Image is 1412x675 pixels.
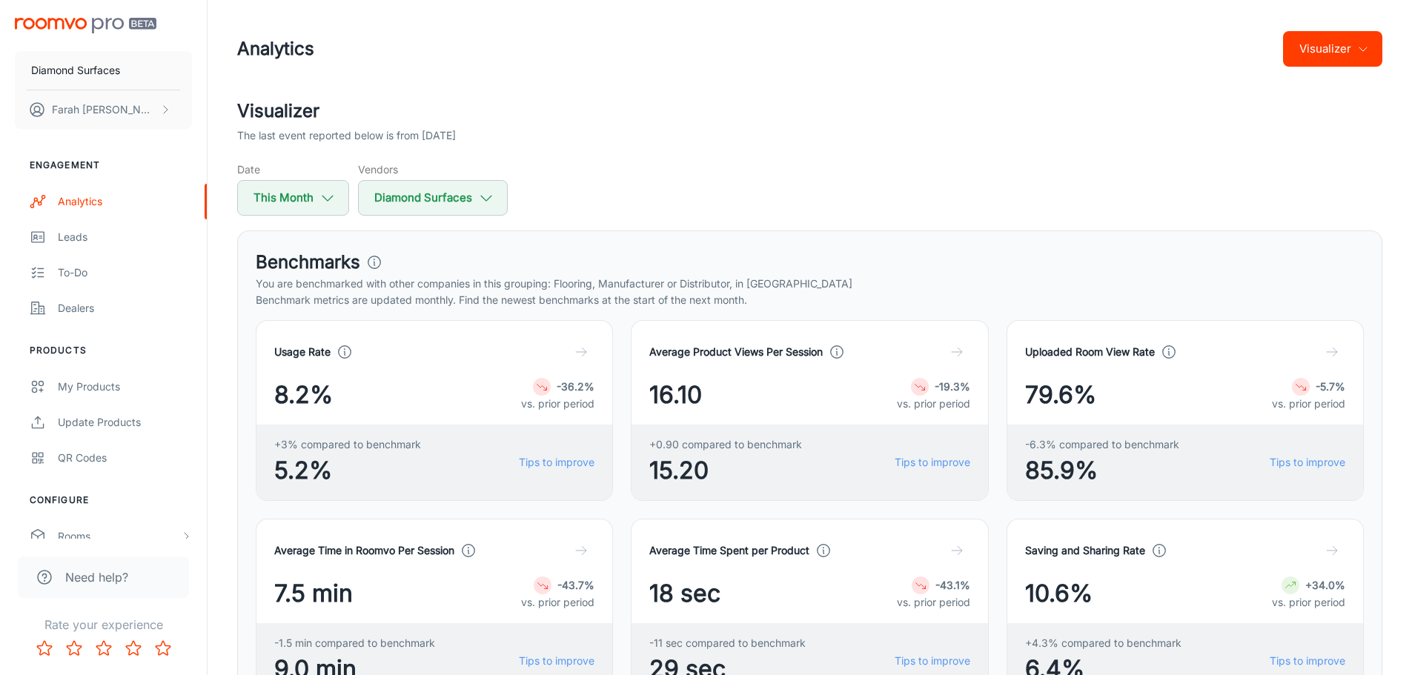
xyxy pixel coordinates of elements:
[895,454,970,470] a: Tips to improve
[1025,344,1155,360] h4: Uploaded Room View Rate
[237,98,1382,124] h2: Visualizer
[256,292,1364,308] p: Benchmark metrics are updated monthly. Find the newest benchmarks at the start of the next month.
[557,380,594,393] strong: -36.2%
[274,635,435,651] span: -1.5 min compared to benchmark
[649,542,809,559] h4: Average Time Spent per Product
[649,453,802,488] span: 15.20
[1270,653,1345,669] a: Tips to improve
[274,542,454,559] h4: Average Time in Roomvo Per Session
[58,300,192,316] div: Dealers
[1025,576,1093,611] span: 10.6%
[1270,454,1345,470] a: Tips to improve
[1305,579,1345,591] strong: +34.0%
[58,414,192,430] div: Update Products
[521,396,594,412] p: vs. prior period
[1283,31,1382,67] button: Visualizer
[58,528,180,545] div: Rooms
[274,344,331,360] h4: Usage Rate
[58,379,192,395] div: My Products
[237,36,314,62] h1: Analytics
[65,568,128,586] span: Need help?
[358,180,508,216] button: Diamond Surfaces
[31,62,120,79] p: Diamond Surfaces
[649,344,823,360] h4: Average Product Views Per Session
[1025,453,1179,488] span: 85.9%
[897,594,970,611] p: vs. prior period
[1025,542,1145,559] h4: Saving and Sharing Rate
[237,162,349,177] h5: Date
[52,102,156,118] p: Farah [PERSON_NAME]
[1025,436,1179,453] span: -6.3% compared to benchmark
[897,396,970,412] p: vs. prior period
[58,193,192,210] div: Analytics
[12,616,195,634] p: Rate your experience
[649,576,720,611] span: 18 sec
[521,594,594,611] p: vs. prior period
[58,229,192,245] div: Leads
[58,450,192,466] div: QR Codes
[519,454,594,470] a: Tips to improve
[1025,377,1096,413] span: 79.6%
[935,579,970,591] strong: -43.1%
[274,453,421,488] span: 5.2%
[256,276,1364,292] p: You are benchmarked with other companies in this grouping: Flooring, Manufacturer or Distributor,...
[1272,594,1345,611] p: vs. prior period
[1316,380,1345,393] strong: -5.7%
[15,90,192,129] button: Farah [PERSON_NAME]
[649,436,802,453] span: +0.90 compared to benchmark
[358,162,508,177] h5: Vendors
[649,635,806,651] span: -11 sec compared to benchmark
[30,634,59,663] button: Rate 1 star
[1025,635,1181,651] span: +4.3% compared to benchmark
[58,265,192,281] div: To-do
[15,51,192,90] button: Diamond Surfaces
[15,18,156,33] img: Roomvo PRO Beta
[148,634,178,663] button: Rate 5 star
[59,634,89,663] button: Rate 2 star
[649,377,702,413] span: 16.10
[1272,396,1345,412] p: vs. prior period
[557,579,594,591] strong: -43.7%
[119,634,148,663] button: Rate 4 star
[89,634,119,663] button: Rate 3 star
[256,249,360,276] h3: Benchmarks
[895,653,970,669] a: Tips to improve
[935,380,970,393] strong: -19.3%
[237,127,456,144] p: The last event reported below is from [DATE]
[274,576,353,611] span: 7.5 min
[274,377,333,413] span: 8.2%
[237,180,349,216] button: This Month
[274,436,421,453] span: +3% compared to benchmark
[519,653,594,669] a: Tips to improve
